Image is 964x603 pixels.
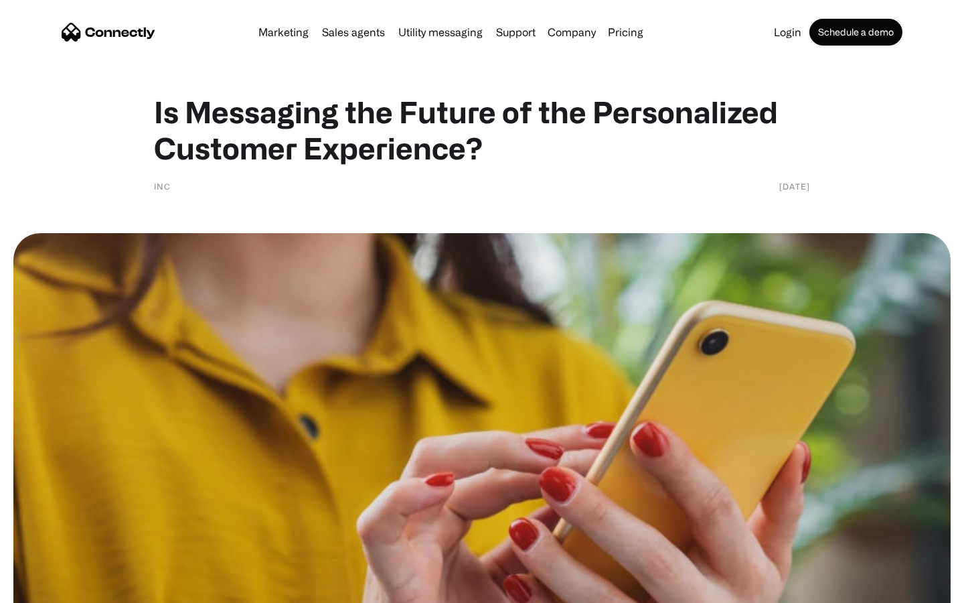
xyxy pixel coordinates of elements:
[154,180,171,193] div: Inc
[317,27,390,38] a: Sales agents
[154,94,810,166] h1: Is Messaging the Future of the Personalized Customer Experience?
[779,180,810,193] div: [DATE]
[491,27,541,38] a: Support
[393,27,488,38] a: Utility messaging
[809,19,902,46] a: Schedule a demo
[253,27,314,38] a: Marketing
[602,27,649,38] a: Pricing
[13,580,80,598] aside: Language selected: English
[548,23,596,42] div: Company
[769,27,807,38] a: Login
[27,580,80,598] ul: Language list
